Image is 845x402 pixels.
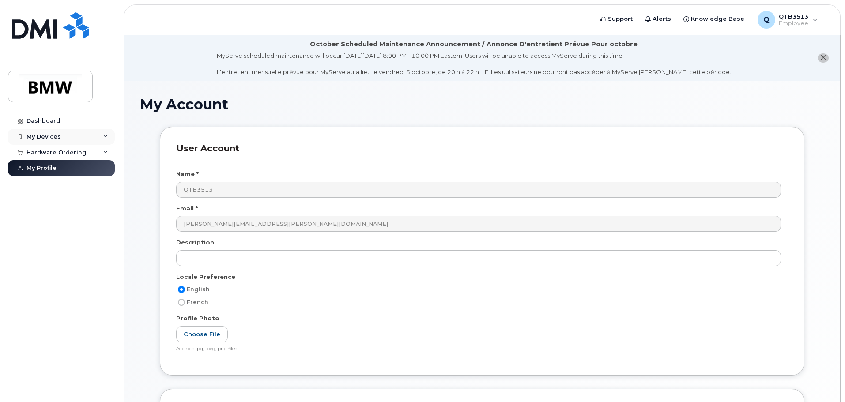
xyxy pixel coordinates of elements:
span: English [187,286,210,293]
button: close notification [818,53,829,63]
label: Description [176,238,214,247]
input: French [178,299,185,306]
label: Name * [176,170,199,178]
span: French [187,299,208,305]
h1: My Account [140,97,824,112]
label: Locale Preference [176,273,235,281]
iframe: Messenger Launcher [807,364,838,395]
input: English [178,286,185,293]
label: Email * [176,204,198,213]
h3: User Account [176,143,788,162]
div: MyServe scheduled maintenance will occur [DATE][DATE] 8:00 PM - 10:00 PM Eastern. Users will be u... [217,52,731,76]
div: Accepts jpg, jpeg, png files [176,346,781,353]
label: Profile Photo [176,314,219,323]
label: Choose File [176,326,228,342]
div: October Scheduled Maintenance Announcement / Annonce D'entretient Prévue Pour octobre [310,40,638,49]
